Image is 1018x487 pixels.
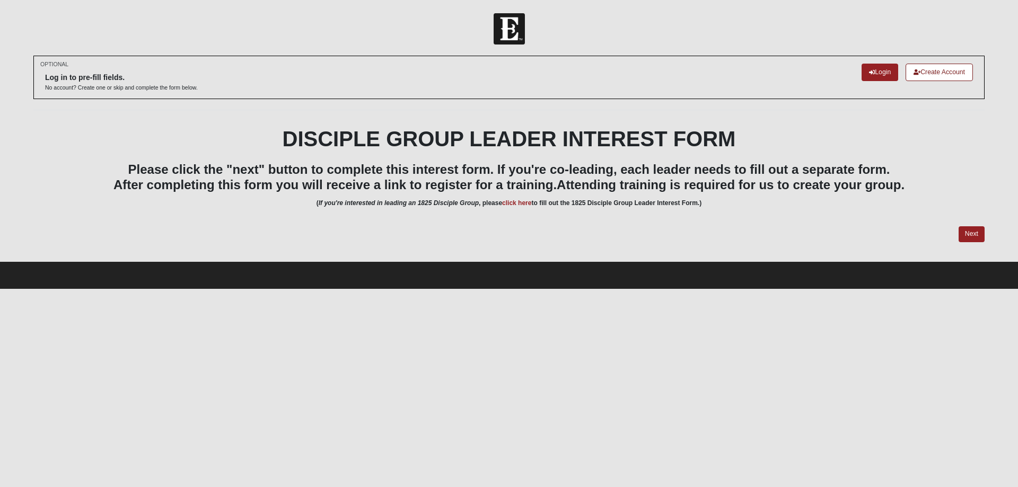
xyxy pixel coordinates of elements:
[557,178,905,192] span: Attending training is required for us to create your group.
[45,84,198,92] p: No account? Create one or skip and complete the form below.
[494,13,525,45] img: Church of Eleven22 Logo
[40,60,68,68] small: OPTIONAL
[959,226,985,242] a: Next
[862,64,898,81] a: Login
[283,127,736,150] b: DISCIPLE GROUP LEADER INTEREST FORM
[45,73,198,82] h6: Log in to pre-fill fields.
[319,199,479,207] i: If you're interested in leading an 1825 Disciple Group
[33,162,985,193] h3: Please click the "next" button to complete this interest form. If you're co-leading, each leader ...
[33,199,985,207] h6: ( , please to fill out the 1825 Disciple Group Leader Interest Form.)
[502,199,531,207] a: click here
[906,64,973,81] a: Create Account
